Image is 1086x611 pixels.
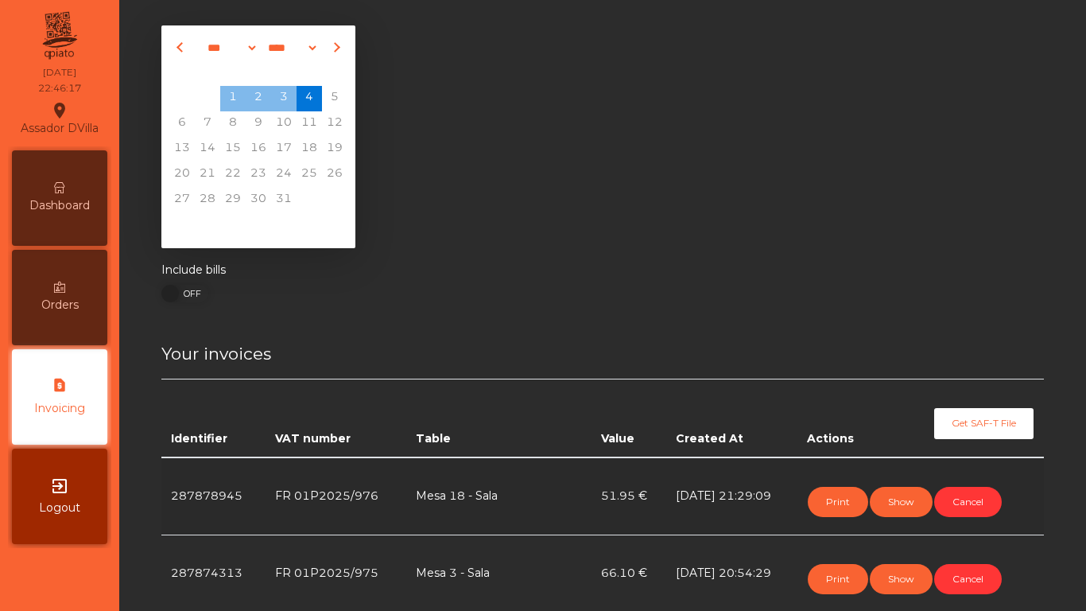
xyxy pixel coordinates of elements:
button: Print [808,487,868,517]
span: 10 [271,111,297,137]
div: Fr [271,60,297,86]
div: Friday, October 3, 2025 [271,86,297,111]
div: Wednesday, October 15, 2025 [220,137,246,162]
span: 5 [322,86,347,111]
div: Sunday, October 19, 2025 [322,137,347,162]
div: Wednesday, October 1, 2025 [220,86,246,111]
span: 3 [271,86,297,111]
div: We [220,60,246,86]
div: Saturday, November 8, 2025 [297,213,322,239]
div: Friday, October 17, 2025 [271,137,297,162]
span: 23 [246,162,271,188]
span: 8 [220,111,246,137]
div: Tuesday, October 7, 2025 [195,111,220,137]
div: Saturday, October 4, 2025 [297,86,322,111]
div: Friday, November 7, 2025 [271,213,297,239]
div: Su [322,60,347,86]
button: Cancel [934,487,1002,517]
span: 14 [195,137,220,162]
div: Monday, October 6, 2025 [169,111,195,137]
div: Thursday, October 30, 2025 [246,188,271,213]
span: 24 [271,162,297,188]
div: Thursday, October 16, 2025 [246,137,271,162]
span: Orders [41,297,79,313]
span: 12 [322,111,347,137]
div: Friday, October 24, 2025 [271,162,297,188]
div: Monday, November 3, 2025 [169,213,195,239]
i: exit_to_app [50,477,69,496]
select: Select year [258,36,319,60]
span: 13 [169,137,195,162]
div: Friday, October 31, 2025 [271,188,297,213]
div: Saturday, October 25, 2025 [297,162,322,188]
div: Monday, October 13, 2025 [169,137,195,162]
div: Monday, October 20, 2025 [169,162,195,188]
div: Saturday, October 11, 2025 [297,111,322,137]
span: 7 [195,111,220,137]
div: Saturday, November 1, 2025 [297,188,322,213]
span: 20 [169,162,195,188]
label: Include bills [161,262,226,278]
div: 22:46:17 [38,81,81,95]
select: Select month [198,36,258,60]
div: Wednesday, November 5, 2025 [220,213,246,239]
div: Sunday, October 12, 2025 [322,111,347,137]
button: Show [870,487,933,517]
button: Next month [327,35,344,60]
div: Thursday, October 23, 2025 [246,162,271,188]
span: 29 [220,188,246,213]
th: Table [406,379,591,457]
span: 16 [246,137,271,162]
th: Identifier [161,379,266,457]
td: FR 01P2025/976 [266,457,406,535]
span: Logout [39,500,80,516]
span: 9 [246,111,271,137]
span: 18 [297,137,322,162]
div: Saturday, October 18, 2025 [297,137,322,162]
div: Thursday, November 6, 2025 [246,213,271,239]
button: Print [808,564,868,594]
h4: Your invoices [161,342,1044,366]
div: Friday, October 10, 2025 [271,111,297,137]
div: Sunday, November 9, 2025 [322,213,347,239]
span: 1 [220,86,246,111]
div: Tuesday, September 30, 2025 [195,86,220,111]
div: Thursday, October 2, 2025 [246,86,271,111]
span: 15 [220,137,246,162]
div: Sunday, October 5, 2025 [322,86,347,111]
span: OFF [170,285,210,302]
div: Tuesday, October 21, 2025 [195,162,220,188]
i: location_on [50,101,69,120]
td: [DATE] 21:29:09 [666,457,797,535]
div: [DATE] [43,65,76,80]
button: Get SAF-T File [934,408,1034,438]
span: 25 [297,162,322,188]
div: Wednesday, October 29, 2025 [220,188,246,213]
th: Value [591,379,666,457]
span: 22 [220,162,246,188]
div: Assador DVilla [21,99,99,138]
span: 11 [297,111,322,137]
div: Wednesday, October 22, 2025 [220,162,246,188]
i: request_page [50,377,69,396]
th: VAT number [266,379,406,457]
div: Wednesday, October 8, 2025 [220,111,246,137]
span: 4 [297,86,322,111]
span: 26 [322,162,347,188]
th: Created At [666,379,797,457]
td: Mesa 18 - Sala [406,457,591,535]
div: Th [246,60,271,86]
span: 19 [322,137,347,162]
span: 2 [246,86,271,111]
span: 28 [195,188,220,213]
div: Mo [169,60,195,86]
div: Sunday, November 2, 2025 [322,188,347,213]
div: Monday, September 29, 2025 [169,86,195,111]
div: Tuesday, October 14, 2025 [195,137,220,162]
span: 30 [246,188,271,213]
div: Tuesday, November 4, 2025 [195,213,220,239]
span: 27 [169,188,195,213]
div: Tu [195,60,220,86]
img: qpiato [40,8,79,64]
div: Tuesday, October 28, 2025 [195,188,220,213]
